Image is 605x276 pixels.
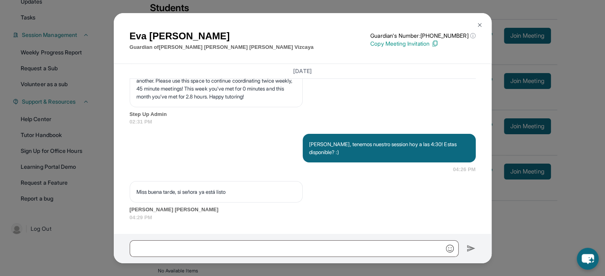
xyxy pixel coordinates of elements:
[130,67,476,75] h3: [DATE]
[130,214,476,222] span: 04:29 PM
[453,166,476,174] span: 04:26 PM
[467,244,476,253] img: Send icon
[136,188,296,196] p: Miss buena tarde, si señora ya está listo
[470,32,475,40] span: ⓘ
[577,248,599,270] button: chat-button
[130,43,314,51] p: Guardian of [PERSON_NAME] [PERSON_NAME] [PERSON_NAME] Vizcaya
[309,140,469,156] p: [PERSON_NAME], tenemos nuestro session hoy a las 4:30! Estas disponible? :)
[136,69,296,100] p: Hi from Step Up! We are so excited that you are matched with one another. Please use this space t...
[446,245,454,253] img: Emoji
[370,40,475,48] p: Copy Meeting Invitation
[130,118,476,126] span: 02:31 PM
[431,40,438,47] img: Copy Icon
[477,22,483,28] img: Close Icon
[130,110,476,118] span: Step Up Admin
[130,206,476,214] span: [PERSON_NAME] [PERSON_NAME]
[370,32,475,40] p: Guardian's Number: [PHONE_NUMBER]
[130,29,314,43] h1: Eva [PERSON_NAME]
